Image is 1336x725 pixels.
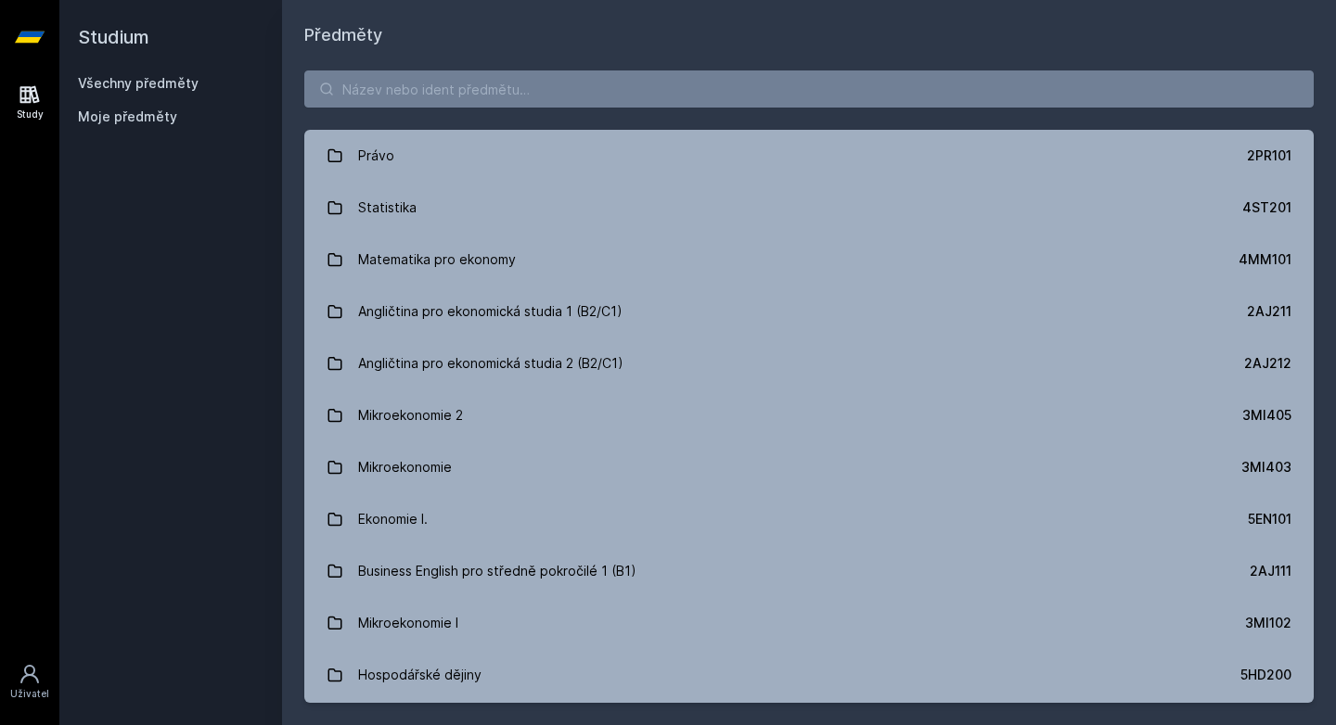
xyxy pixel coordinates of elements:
a: Mikroekonomie I 3MI102 [304,597,1314,649]
div: 3MI405 [1242,406,1291,425]
div: 4ST201 [1242,198,1291,217]
div: 4MM101 [1239,250,1291,269]
div: Matematika pro ekonomy [358,241,516,278]
a: Angličtina pro ekonomická studia 2 (B2/C1) 2AJ212 [304,337,1314,389]
span: Moje předměty [78,108,177,126]
div: Angličtina pro ekonomická studia 1 (B2/C1) [358,293,623,330]
div: Study [17,108,44,121]
a: Ekonomie I. 5EN101 [304,493,1314,545]
a: Mikroekonomie 2 3MI405 [304,389,1314,441]
a: Hospodářské dějiny 5HD200 [304,649,1314,701]
div: Hospodářské dějiny [358,656,482,693]
div: 3MI102 [1245,614,1291,632]
div: Právo [358,137,394,174]
a: Statistika 4ST201 [304,182,1314,234]
div: Angličtina pro ekonomická studia 2 (B2/C1) [358,345,623,382]
div: Mikroekonomie [358,449,452,486]
a: Uživatel [4,654,56,710]
a: Mikroekonomie 3MI403 [304,441,1314,493]
a: Matematika pro ekonomy 4MM101 [304,234,1314,286]
a: Všechny předměty [78,75,199,91]
a: Angličtina pro ekonomická studia 1 (B2/C1) 2AJ211 [304,286,1314,337]
div: 2AJ212 [1244,354,1291,373]
div: 3MI403 [1241,458,1291,477]
div: Ekonomie I. [358,501,428,538]
div: 2AJ211 [1247,302,1291,321]
a: Právo 2PR101 [304,130,1314,182]
div: Mikroekonomie I [358,604,458,642]
div: 5EN101 [1248,510,1291,528]
div: Statistika [358,189,417,226]
a: Business English pro středně pokročilé 1 (B1) 2AJ111 [304,545,1314,597]
div: 2AJ111 [1250,562,1291,580]
a: Study [4,74,56,131]
div: 2PR101 [1247,146,1291,165]
div: Uživatel [10,687,49,701]
div: Business English pro středně pokročilé 1 (B1) [358,553,636,590]
input: Název nebo ident předmětu… [304,70,1314,108]
div: 5HD200 [1240,666,1291,684]
h1: Předměty [304,22,1314,48]
div: Mikroekonomie 2 [358,397,463,434]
